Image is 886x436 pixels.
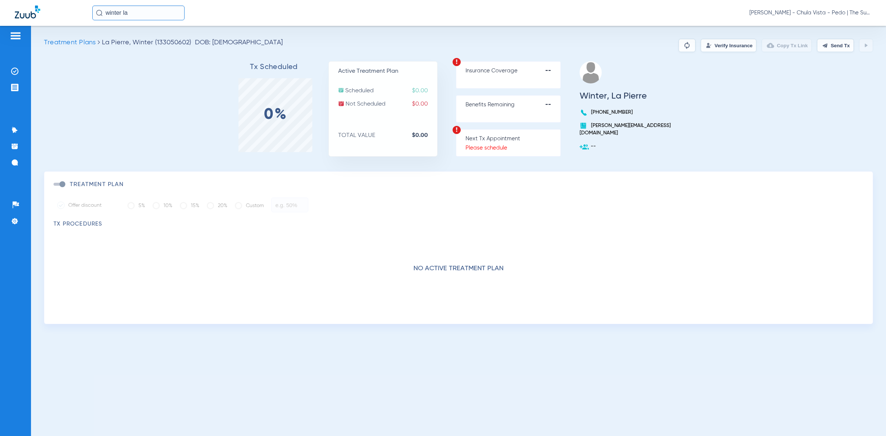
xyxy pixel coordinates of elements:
strong: -- [545,101,560,109]
p: Benefits Remaining [466,101,560,109]
label: 20% [207,198,227,213]
span: [PERSON_NAME] - Chula Vista - Pedo | The Super Dentists [749,9,871,17]
iframe: Chat Widget [849,401,886,436]
label: 0% [264,111,287,119]
span: DOB: [DEMOGRAPHIC_DATA] [195,39,283,46]
img: warning.svg [452,126,461,134]
p: [PERSON_NAME][EMAIL_ADDRESS][DOMAIN_NAME] [580,122,698,137]
img: warning.svg [452,58,461,66]
span: La Pierre, Winter (133050602) [102,39,191,46]
img: voice-call-b.svg [580,109,589,117]
span: $0.00 [412,87,437,95]
img: scheduled.svg [338,87,344,93]
label: Offer discount [57,202,116,209]
div: No active treatment plan [54,228,863,320]
p: -- [580,143,698,150]
img: hamburger-icon [10,31,21,40]
p: TOTAL VALUE [338,132,437,139]
img: link-copy.png [767,42,774,49]
p: Not Scheduled [338,100,437,108]
p: Active Treatment Plan [338,68,437,75]
img: book.svg [580,122,587,129]
button: Send Tx [817,39,854,52]
span: $0.00 [412,100,437,108]
button: Verify Insurance [701,39,756,52]
p: [PHONE_NUMBER] [580,109,698,116]
img: Verify Insurance [706,42,712,48]
h3: Winter, La Pierre [580,92,698,100]
button: Copy Tx Link [762,39,812,52]
h3: Tx Scheduled [220,63,329,71]
p: Insurance Coverage [466,67,560,75]
img: Search Icon [96,10,103,16]
img: send.svg [822,42,828,48]
img: Reparse [683,41,691,50]
input: e.g. 50% [271,198,308,212]
span: Treatment Plans [44,39,96,46]
input: Search for patients [92,6,185,20]
strong: -- [545,67,560,75]
label: Custom [235,198,264,213]
label: 15% [180,198,199,213]
img: add-user.svg [580,143,589,152]
p: Scheduled [338,87,437,95]
p: Please schedule [466,144,560,152]
strong: $0.00 [412,132,437,139]
img: profile.png [580,61,602,83]
img: not-scheduled.svg [338,100,344,107]
p: Next Tx Appointment [466,135,560,143]
label: 5% [127,198,145,213]
label: 10% [152,198,172,213]
img: Zuub Logo [15,6,40,18]
h3: TX Procedures [54,220,863,228]
img: play.svg [863,42,869,48]
h3: Treatment Plan [70,181,124,188]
